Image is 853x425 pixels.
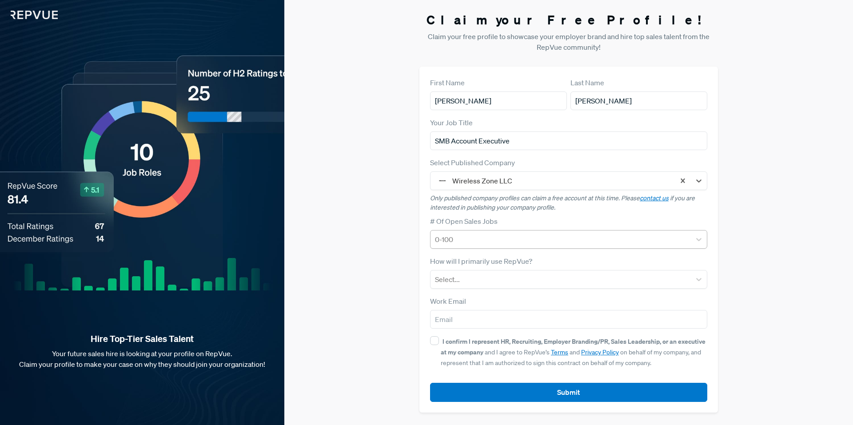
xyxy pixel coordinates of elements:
img: Wireless Zone LLC [437,175,448,186]
input: Title [430,131,707,150]
label: How will I primarily use RepVue? [430,256,532,266]
p: Only published company profiles can claim a free account at this time. Please if you are interest... [430,194,707,212]
h3: Claim your Free Profile! [419,12,718,28]
strong: Hire Top-Tier Sales Talent [14,333,270,345]
input: Email [430,310,707,329]
p: Claim your free profile to showcase your employer brand and hire top sales talent from the RepVue... [419,31,718,52]
span: and I agree to RepVue’s and on behalf of my company, and represent that I am authorized to sign t... [441,338,706,367]
label: Your Job Title [430,117,473,128]
a: Privacy Policy [581,348,619,356]
input: First Name [430,91,567,110]
label: First Name [430,77,465,88]
input: Last Name [570,91,707,110]
a: contact us [640,194,669,202]
label: Select Published Company [430,157,515,168]
a: Terms [551,348,568,356]
button: Submit [430,383,707,402]
label: # Of Open Sales Jobs [430,216,498,226]
p: Your future sales hire is looking at your profile on RepVue. Claim your profile to make your case... [14,348,270,369]
label: Last Name [570,77,604,88]
label: Work Email [430,296,466,306]
strong: I confirm I represent HR, Recruiting, Employer Branding/PR, Sales Leadership, or an executive at ... [441,337,706,356]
